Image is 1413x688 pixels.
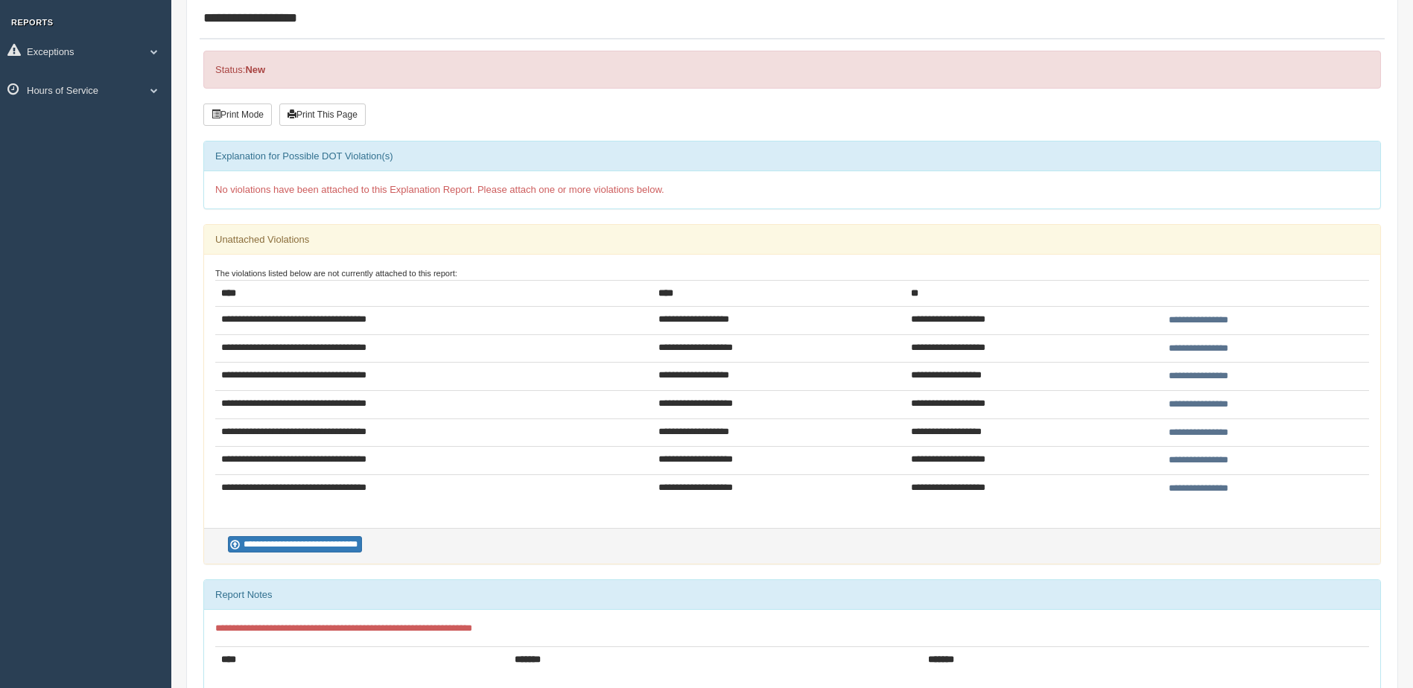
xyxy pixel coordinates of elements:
div: Status: [203,51,1381,89]
strong: New [245,64,265,75]
button: Print This Page [279,103,366,126]
div: Explanation for Possible DOT Violation(s) [204,141,1380,171]
small: The violations listed below are not currently attached to this report: [215,269,457,278]
span: No violations have been attached to this Explanation Report. Please attach one or more violations... [215,184,664,195]
button: Print Mode [203,103,272,126]
div: Report Notes [204,580,1380,610]
div: Unattached Violations [204,225,1380,255]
